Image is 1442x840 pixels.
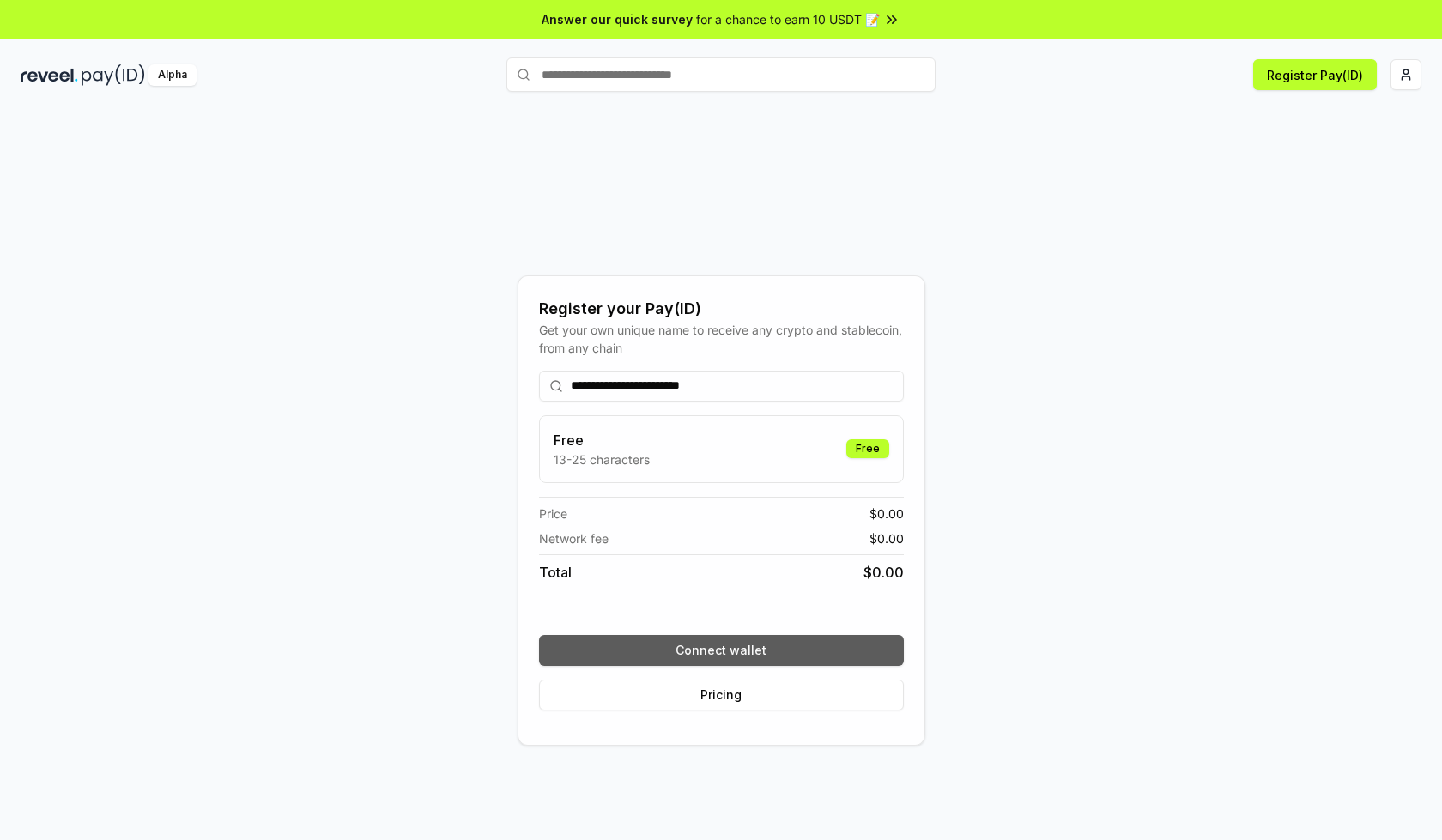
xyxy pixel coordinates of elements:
div: Free [846,439,889,458]
span: $ 0.00 [863,562,904,583]
div: Get your own unique name to receive any crypto and stablecoin, from any chain [539,321,904,357]
div: Register your Pay(ID) [539,297,904,321]
span: $ 0.00 [869,529,904,547]
p: 13-25 characters [554,450,650,468]
button: Pricing [539,680,904,710]
h3: Free [554,430,650,450]
span: for a chance to earn 10 USDT 📝 [696,10,880,28]
button: Register Pay(ID) [1253,59,1377,90]
span: $ 0.00 [869,505,904,523]
span: Answer our quick survey [542,10,693,28]
span: Price [539,505,567,523]
button: Connect wallet [539,635,904,666]
img: reveel_dark [21,64,78,86]
span: Total [539,562,572,583]
span: Network fee [539,529,609,547]
img: pay_id [82,64,145,86]
div: Alpha [148,64,197,86]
